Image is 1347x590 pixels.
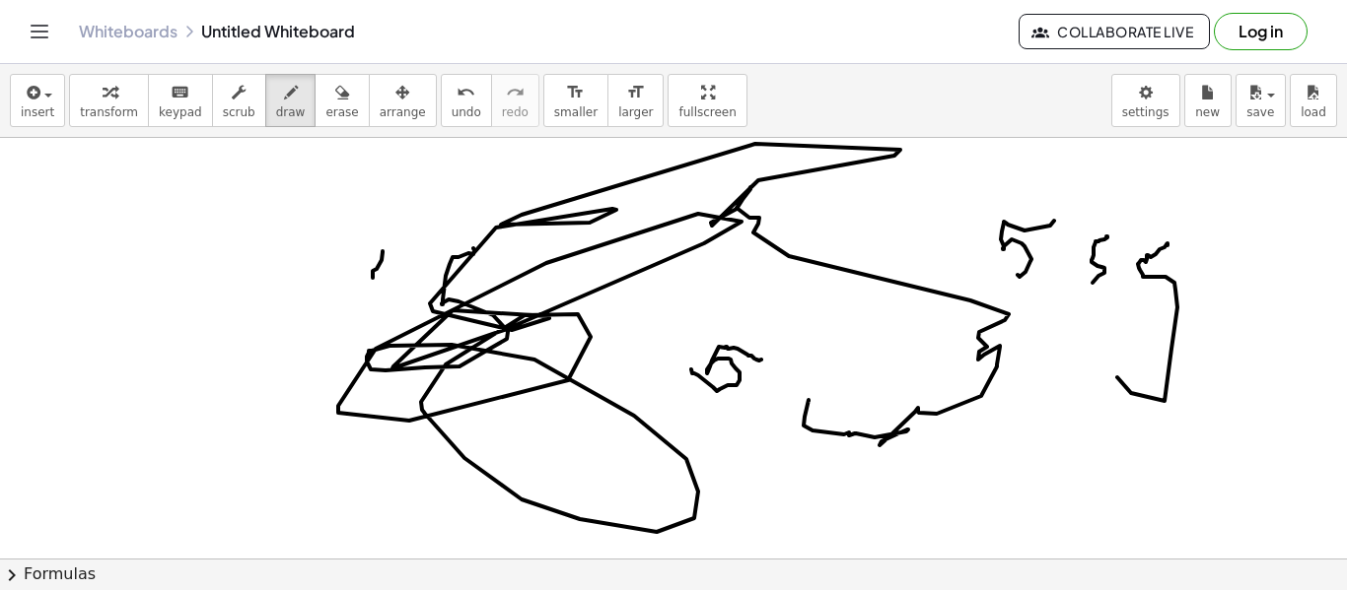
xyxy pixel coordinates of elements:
[1184,74,1232,127] button: new
[24,16,55,47] button: Toggle navigation
[1195,105,1220,119] span: new
[325,105,358,119] span: erase
[315,74,369,127] button: erase
[668,74,746,127] button: fullscreen
[566,81,585,104] i: format_size
[554,105,598,119] span: smaller
[10,74,65,127] button: insert
[21,105,54,119] span: insert
[543,74,608,127] button: format_sizesmaller
[79,22,177,41] a: Whiteboards
[159,105,202,119] span: keypad
[607,74,664,127] button: format_sizelarger
[1035,23,1193,40] span: Collaborate Live
[223,105,255,119] span: scrub
[69,74,149,127] button: transform
[265,74,317,127] button: draw
[452,105,481,119] span: undo
[678,105,736,119] span: fullscreen
[457,81,475,104] i: undo
[491,74,539,127] button: redoredo
[1290,74,1337,127] button: load
[212,74,266,127] button: scrub
[1019,14,1210,49] button: Collaborate Live
[441,74,492,127] button: undoundo
[80,105,138,119] span: transform
[148,74,213,127] button: keyboardkeypad
[276,105,306,119] span: draw
[1214,13,1308,50] button: Log in
[618,105,653,119] span: larger
[502,105,529,119] span: redo
[1301,105,1326,119] span: load
[506,81,525,104] i: redo
[1236,74,1286,127] button: save
[1111,74,1180,127] button: settings
[626,81,645,104] i: format_size
[171,81,189,104] i: keyboard
[369,74,437,127] button: arrange
[380,105,426,119] span: arrange
[1246,105,1274,119] span: save
[1122,105,1170,119] span: settings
